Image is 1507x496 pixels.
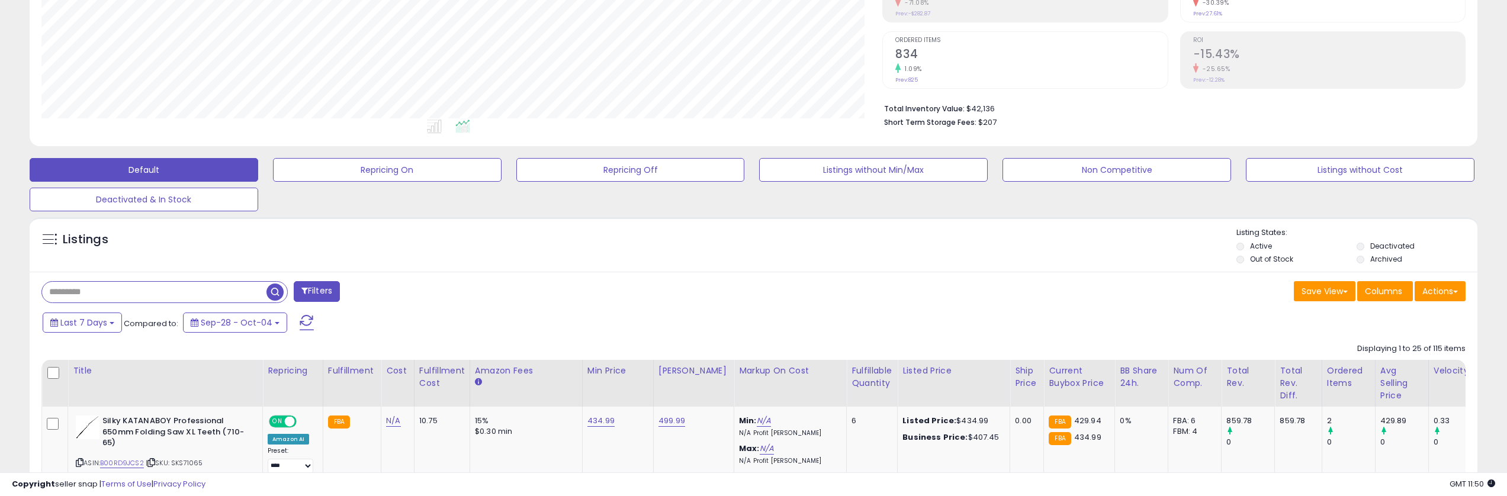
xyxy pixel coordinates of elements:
[268,447,314,474] div: Preset:
[475,377,482,388] small: Amazon Fees.
[1370,241,1415,251] label: Deactivated
[1049,416,1071,429] small: FBA
[102,416,246,452] b: Silky KATANABOY Professional 650mm Folding Saw XL Teeth (710-65)
[1120,416,1159,426] div: 0%
[739,443,760,454] b: Max:
[201,317,272,328] span: Sep-28 - Oct-04
[1193,10,1222,17] small: Prev: 27.61%
[1173,426,1212,437] div: FBM: 4
[1198,65,1230,73] small: -25.65%
[895,76,918,83] small: Prev: 825
[475,416,573,426] div: 15%
[124,318,178,329] span: Compared to:
[1434,365,1477,377] div: Velocity
[884,117,976,127] b: Short Term Storage Fees:
[1357,281,1413,301] button: Columns
[295,417,314,427] span: OFF
[1193,37,1465,44] span: ROI
[1380,416,1428,426] div: 429.89
[1074,431,1101,443] span: 434.99
[902,365,1005,377] div: Listed Price
[739,457,837,465] p: N/A Profit [PERSON_NAME]
[1246,158,1474,182] button: Listings without Cost
[294,281,340,302] button: Filters
[1280,365,1316,402] div: Total Rev. Diff.
[60,317,107,328] span: Last 7 Days
[901,65,922,73] small: 1.09%
[73,365,258,377] div: Title
[419,416,461,426] div: 10.75
[1250,254,1293,264] label: Out of Stock
[273,158,502,182] button: Repricing On
[1120,365,1163,389] div: BB Share 24h.
[270,417,285,427] span: ON
[759,158,988,182] button: Listings without Min/Max
[43,313,122,333] button: Last 7 Days
[419,365,465,389] div: Fulfillment Cost
[475,426,573,437] div: $0.30 min
[658,415,685,427] a: 499.99
[895,37,1167,44] span: Ordered Items
[328,365,376,377] div: Fulfillment
[183,313,287,333] button: Sep-28 - Oct-04
[1015,365,1039,389] div: Ship Price
[1193,76,1225,83] small: Prev: -12.28%
[739,429,837,437] p: N/A Profit [PERSON_NAME]
[1327,416,1375,426] div: 2
[1434,416,1482,426] div: 0.33
[902,416,1001,426] div: $434.99
[1380,365,1424,402] div: Avg Selling Price
[884,101,1457,115] li: $42,136
[1049,432,1071,445] small: FBA
[658,365,729,377] div: [PERSON_NAME]
[1002,158,1231,182] button: Non Competitive
[1193,47,1465,63] h2: -15.43%
[1236,227,1477,239] p: Listing States:
[386,365,409,377] div: Cost
[587,415,615,427] a: 434.99
[30,188,258,211] button: Deactivated & In Stock
[895,47,1167,63] h2: 834
[268,365,318,377] div: Repricing
[1327,365,1370,389] div: Ordered Items
[1294,281,1355,301] button: Save View
[902,432,1001,443] div: $407.45
[1327,437,1375,447] div: 0
[1280,416,1312,426] div: 859.78
[153,478,205,489] a: Privacy Policy
[1434,437,1482,447] div: 0
[1226,437,1274,447] div: 0
[1365,285,1402,297] span: Columns
[1357,343,1466,355] div: Displaying 1 to 25 of 115 items
[516,158,745,182] button: Repricing Off
[884,104,965,114] b: Total Inventory Value:
[1250,241,1272,251] label: Active
[851,365,892,389] div: Fulfillable Quantity
[1015,416,1034,426] div: 0.00
[101,478,152,489] a: Terms of Use
[12,478,55,489] strong: Copyright
[978,117,997,128] span: $207
[739,415,757,426] b: Min:
[1450,478,1495,489] span: 2025-10-12 11:50 GMT
[1370,254,1402,264] label: Archived
[851,416,888,426] div: 6
[1074,415,1101,426] span: 429.94
[902,431,968,443] b: Business Price:
[1173,365,1216,389] div: Num of Comp.
[12,479,205,490] div: seller snap | |
[1415,281,1466,301] button: Actions
[587,365,648,377] div: Min Price
[739,365,841,377] div: Markup on Cost
[386,415,400,427] a: N/A
[475,365,577,377] div: Amazon Fees
[30,158,258,182] button: Default
[734,360,847,407] th: The percentage added to the cost of goods (COGS) that forms the calculator for Min & Max prices.
[146,458,203,468] span: | SKU: SKS71065
[1226,416,1274,426] div: 859.78
[63,231,108,248] h5: Listings
[1173,416,1212,426] div: FBA: 6
[1380,437,1428,447] div: 0
[760,443,774,455] a: N/A
[1226,365,1270,389] div: Total Rev.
